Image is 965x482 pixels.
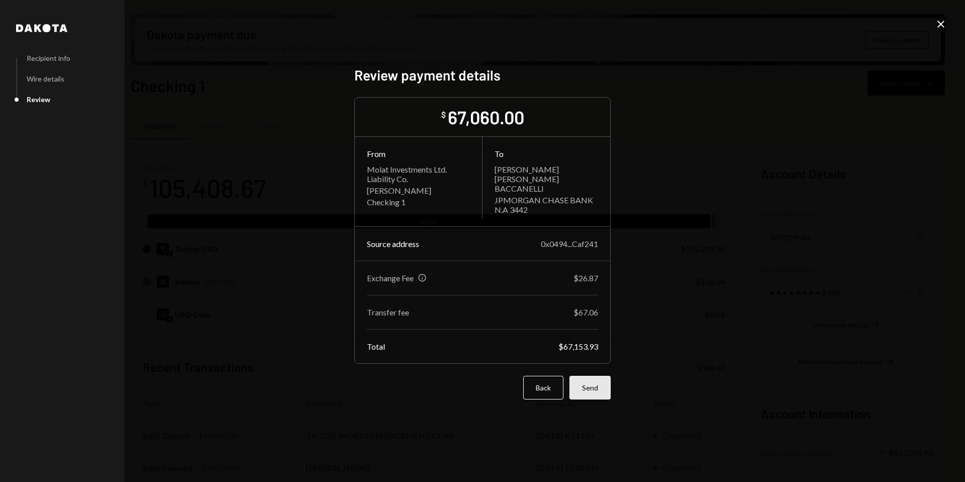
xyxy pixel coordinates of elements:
div: Recipient info [27,54,70,62]
div: [PERSON_NAME] [367,186,470,195]
div: [PERSON_NAME] [PERSON_NAME] BACCANELLI [495,165,598,193]
div: Review [27,95,50,104]
div: Wire details [27,74,64,83]
div: To [495,149,598,158]
div: $26.87 [573,273,598,283]
div: JPMORGAN CHASE BANK N.A 3442 [495,195,598,214]
div: Source address [367,239,419,249]
h2: Review payment details [354,65,611,85]
div: Exchange Fee [367,273,414,283]
div: Checking 1 [367,197,470,207]
div: From [367,149,470,158]
div: $67.06 [573,307,598,317]
div: 0x0494...Caf241 [541,239,598,249]
div: Total [367,342,385,351]
button: Send [569,376,611,399]
div: Transfer fee [367,307,409,317]
div: $ [441,110,446,120]
button: Back [523,376,563,399]
div: Molat Investments Ltd. Liability Co. [367,165,470,184]
div: 67,060.00 [448,106,524,128]
div: $67,153.93 [558,342,598,351]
